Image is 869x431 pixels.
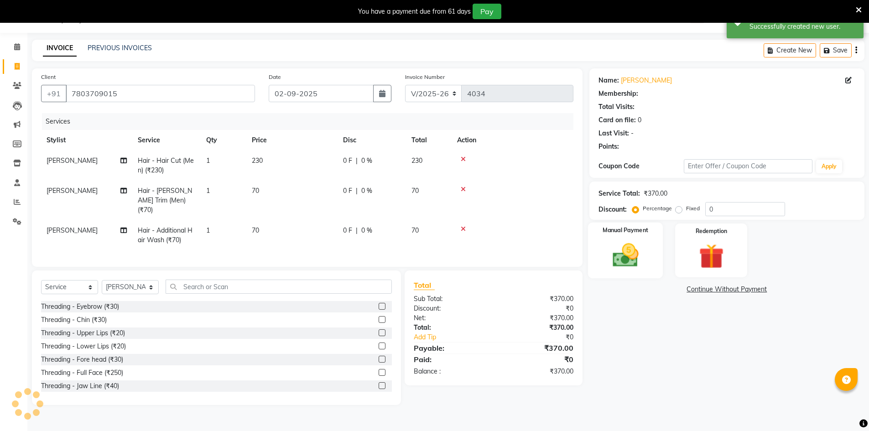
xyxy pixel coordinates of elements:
input: Search by Name/Mobile/Email/Code [66,85,255,102]
span: 0 F [343,156,352,166]
th: Price [246,130,338,151]
a: PREVIOUS INVOICES [88,44,152,52]
label: Client [41,73,56,81]
div: Threading - Full Face (₹250) [41,368,123,378]
span: | [356,156,358,166]
span: 70 [411,226,419,234]
div: Coupon Code [598,161,684,171]
div: Sub Total: [407,294,494,304]
div: Paid: [407,354,494,365]
span: | [356,186,358,196]
div: Threading - Lower Lips (₹20) [41,342,126,351]
div: Threading - Fore head (₹30) [41,355,123,364]
div: You have a payment due from 61 days [358,7,471,16]
th: Action [452,130,573,151]
a: INVOICE [43,40,77,57]
button: Create New [764,43,816,57]
span: 0 F [343,226,352,235]
button: +91 [41,85,67,102]
div: Card on file: [598,115,636,125]
div: ₹370.00 [494,294,580,304]
div: Service Total: [598,189,640,198]
div: Points: [598,142,619,151]
span: 0 % [361,186,372,196]
span: 0 F [343,186,352,196]
span: 70 [252,187,259,195]
span: 230 [252,156,263,165]
div: Total: [407,323,494,332]
label: Date [269,73,281,81]
div: Services [42,113,580,130]
div: Discount: [407,304,494,313]
div: Threading - Jaw Line (₹40) [41,381,119,391]
div: Name: [598,76,619,85]
span: 230 [411,156,422,165]
label: Fixed [686,204,700,213]
div: Threading - Upper Lips (₹20) [41,328,125,338]
span: 70 [411,187,419,195]
input: Search or Scan [166,280,392,294]
div: Last Visit: [598,129,629,138]
div: Threading - Eyebrow (₹30) [41,302,119,312]
label: Manual Payment [603,226,648,235]
div: Balance : [407,367,494,376]
div: ₹370.00 [494,313,580,323]
button: Pay [473,4,501,19]
span: 70 [252,226,259,234]
a: Continue Without Payment [591,285,863,294]
input: Enter Offer / Coupon Code [684,159,812,173]
span: Hair - Additional Hair Wash (₹70) [138,226,193,244]
span: 0 % [361,156,372,166]
div: Discount: [598,205,627,214]
div: - [631,129,634,138]
div: ₹370.00 [644,189,667,198]
div: ₹370.00 [494,323,580,332]
span: | [356,226,358,235]
button: Apply [816,160,842,173]
th: Disc [338,130,406,151]
button: Save [820,43,852,57]
a: Add Tip [407,332,508,342]
div: ₹370.00 [494,367,580,376]
div: ₹0 [494,304,580,313]
div: Total Visits: [598,102,635,112]
label: Redemption [696,227,727,235]
span: 1 [206,187,210,195]
div: Membership: [598,89,638,99]
div: Threading - Chin (₹30) [41,315,107,325]
div: ₹0 [508,332,580,342]
img: _cash.svg [604,240,646,270]
div: 0 [638,115,641,125]
div: Payable: [407,343,494,353]
th: Stylist [41,130,132,151]
div: Net: [407,313,494,323]
th: Total [406,130,452,151]
span: [PERSON_NAME] [47,226,98,234]
span: [PERSON_NAME] [47,156,98,165]
div: ₹370.00 [494,343,580,353]
div: ₹0 [494,354,580,365]
span: 0 % [361,226,372,235]
img: _gift.svg [691,241,732,272]
span: 1 [206,226,210,234]
th: Qty [201,130,246,151]
span: Hair - Hair Cut (Men) (₹230) [138,156,194,174]
label: Invoice Number [405,73,445,81]
th: Service [132,130,201,151]
div: Successfully created new user. [749,22,857,31]
span: Total [414,280,435,290]
span: Hair - [PERSON_NAME] Trim (Men) (₹70) [138,187,192,214]
label: Percentage [643,204,672,213]
a: [PERSON_NAME] [621,76,672,85]
span: 1 [206,156,210,165]
span: [PERSON_NAME] [47,187,98,195]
